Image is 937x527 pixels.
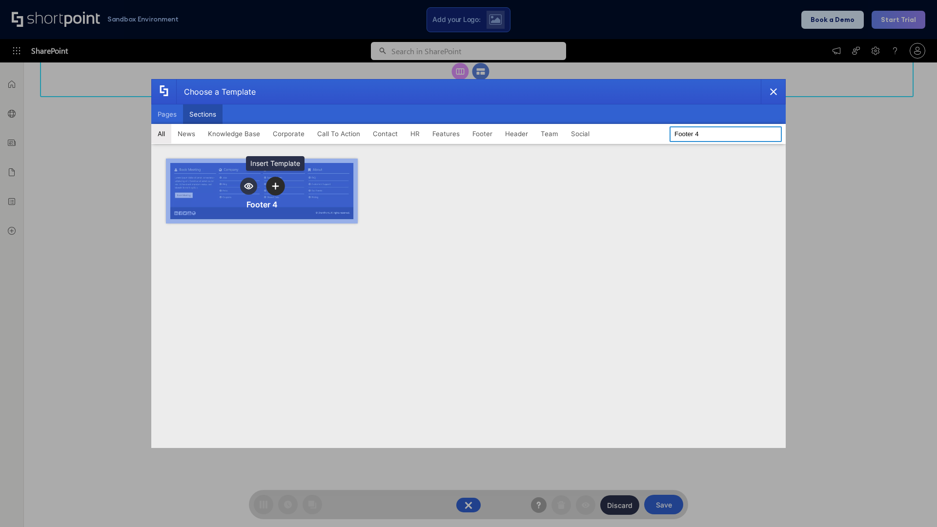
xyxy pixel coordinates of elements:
button: All [151,124,171,143]
button: Sections [183,104,223,124]
button: Features [426,124,466,143]
button: Team [534,124,565,143]
button: HR [404,124,426,143]
div: Footer 4 [246,200,278,209]
button: Call To Action [311,124,367,143]
button: Social [565,124,596,143]
div: Choose a Template [176,80,256,104]
button: Corporate [266,124,311,143]
button: Knowledge Base [202,124,266,143]
button: Footer [466,124,499,143]
div: template selector [151,79,786,448]
iframe: Chat Widget [888,480,937,527]
input: Search [670,126,782,142]
button: Header [499,124,534,143]
button: Contact [367,124,404,143]
button: News [171,124,202,143]
button: Pages [151,104,183,124]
